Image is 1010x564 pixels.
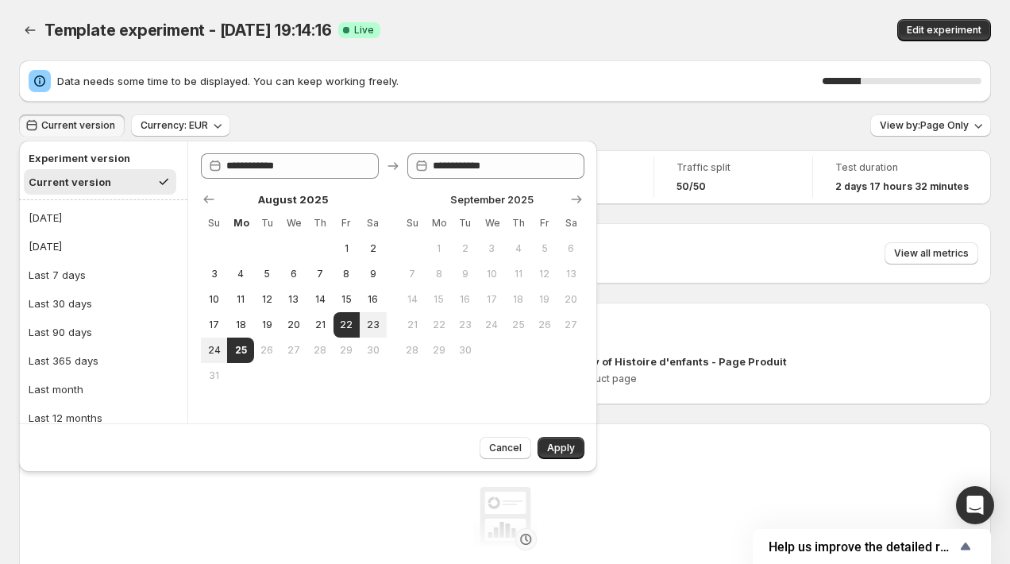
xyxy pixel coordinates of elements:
[489,442,522,454] span: Cancel
[280,287,306,312] button: Wednesday August 13 2025
[360,312,386,338] button: Saturday August 23 2025
[207,268,221,280] span: 3
[894,247,969,260] span: View all metrics
[538,319,551,331] span: 26
[44,21,332,40] span: Template experiment - [DATE] 19:14:16
[41,119,115,132] span: Current version
[29,238,62,254] div: [DATE]
[227,261,253,287] button: Monday August 4 2025
[511,268,525,280] span: 11
[24,262,183,288] button: Last 7 days
[29,174,111,190] div: Current version
[340,319,353,331] span: 22
[452,287,478,312] button: Tuesday September 16 2025
[313,293,326,306] span: 14
[24,405,183,431] button: Last 12 months
[406,293,419,306] span: 14
[426,261,452,287] button: Monday September 8 2025
[885,242,978,265] button: View all metrics
[835,180,969,193] span: 2 days 17 hours 32 minutes
[531,287,557,312] button: Friday September 19 2025
[227,312,253,338] button: Monday August 18 2025
[432,268,445,280] span: 8
[227,211,253,236] th: Monday
[366,293,380,306] span: 16
[280,312,306,338] button: Wednesday August 20 2025
[505,236,531,261] button: Thursday September 4 2025
[24,291,183,316] button: Last 30 days
[572,353,787,369] p: Copy of Histoire d'enfants - Page Produit
[769,539,956,554] span: Help us improve the detailed report for A/B campaigns
[306,312,333,338] button: Thursday August 21 2025
[452,211,478,236] th: Tuesday
[565,217,578,230] span: Sa
[769,537,975,556] button: Show survey - Help us improve the detailed report for A/B campaigns
[306,211,333,236] th: Thursday
[558,287,584,312] button: Saturday September 20 2025
[835,160,969,195] a: Test duration2 days 17 hours 32 minutes
[531,312,557,338] button: Friday September 26 2025
[233,268,247,280] span: 4
[313,344,326,357] span: 28
[233,319,247,331] span: 18
[287,293,300,306] span: 13
[198,188,220,211] button: Show previous month, July 2025
[399,287,426,312] button: Sunday September 14 2025
[426,338,452,363] button: Monday September 29 2025
[399,338,426,363] button: Sunday September 28 2025
[479,312,505,338] button: Wednesday September 24 2025
[29,267,86,283] div: Last 7 days
[399,312,426,338] button: Sunday September 21 2025
[260,319,274,331] span: 19
[29,150,172,166] h2: Experiment version
[360,211,386,236] th: Saturday
[511,242,525,255] span: 4
[287,319,300,331] span: 20
[399,261,426,287] button: Sunday September 7 2025
[426,236,452,261] button: Monday September 1 2025
[333,312,360,338] button: Start of range Friday August 22 2025
[24,319,183,345] button: Last 90 days
[558,312,584,338] button: Saturday September 27 2025
[313,319,326,331] span: 21
[141,119,208,132] span: Currency: EUR
[406,344,419,357] span: 28
[280,211,306,236] th: Wednesday
[29,381,83,397] div: Last month
[406,268,419,280] span: 7
[538,242,551,255] span: 5
[480,437,531,459] button: Cancel
[558,261,584,287] button: Saturday September 13 2025
[233,293,247,306] span: 11
[360,338,386,363] button: Saturday August 30 2025
[360,236,386,261] button: Saturday August 2 2025
[340,293,353,306] span: 15
[366,344,380,357] span: 30
[406,319,419,331] span: 21
[280,261,306,287] button: Wednesday August 6 2025
[835,161,969,174] span: Test duration
[207,217,221,230] span: Su
[201,261,227,287] button: Sunday August 3 2025
[485,319,499,331] span: 24
[565,188,588,211] button: Show next month, October 2025
[485,293,499,306] span: 17
[880,119,969,132] span: View by: Page Only
[24,169,176,195] button: Current version
[287,217,300,230] span: We
[432,293,445,306] span: 15
[565,242,578,255] span: 6
[505,312,531,338] button: Thursday September 25 2025
[287,344,300,357] span: 27
[260,268,274,280] span: 5
[254,287,280,312] button: Tuesday August 12 2025
[473,487,537,550] img: No data yet
[458,344,472,357] span: 30
[366,268,380,280] span: 9
[233,344,247,357] span: 25
[485,268,499,280] span: 10
[956,486,994,524] div: Open Intercom Messenger
[201,363,227,388] button: Sunday August 31 2025
[505,211,531,236] th: Thursday
[479,287,505,312] button: Wednesday September 17 2025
